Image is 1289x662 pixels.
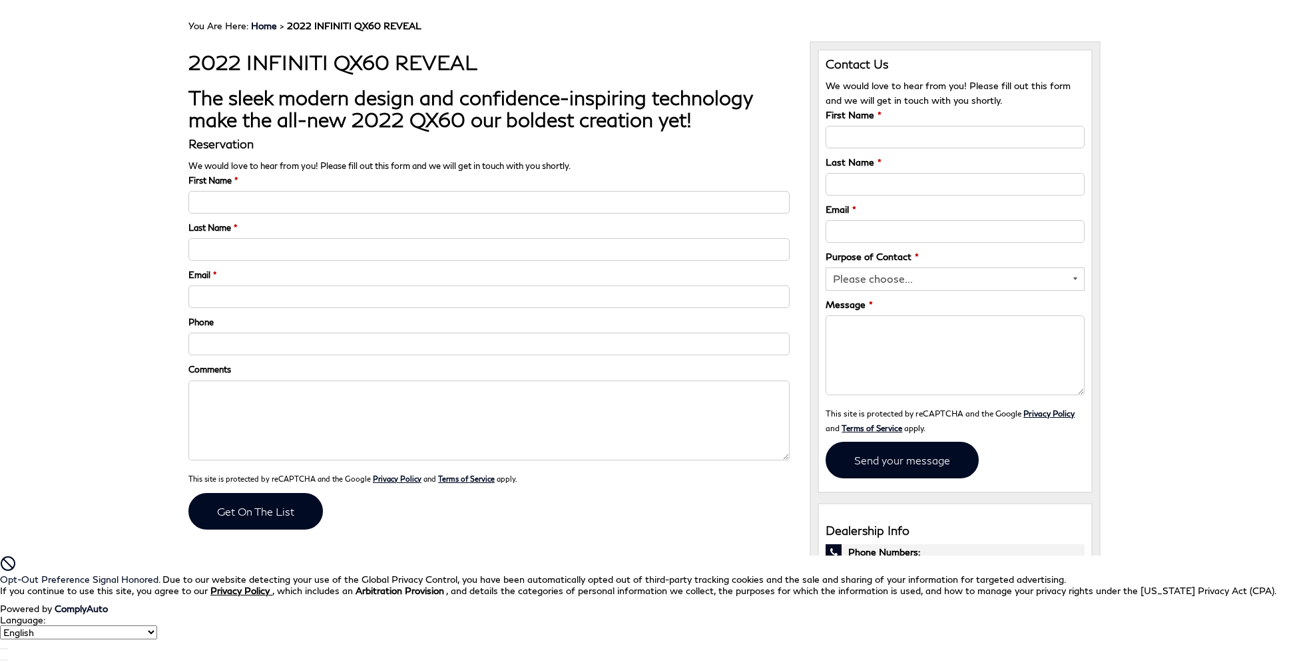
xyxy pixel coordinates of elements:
strong: 2022 INFINITI QX60 REVEAL [287,20,421,31]
label: Phone [188,315,214,329]
strong: The sleek modern design and confidence-inspiring technology make the all-new 2022 QX60 our boldes... [188,85,753,131]
h3: Dealership Info [826,524,1085,538]
a: Terms of Service [438,474,495,483]
strong: Arbitration Provision [356,585,444,596]
label: Email [826,202,856,217]
a: Privacy Policy [373,474,421,483]
label: First Name [188,173,238,188]
label: First Name [826,108,882,122]
label: Email [188,267,216,282]
u: Privacy Policy [210,585,270,596]
label: Message [826,297,873,312]
span: We would love to hear from you! Please fill out this form and we will get in touch with you shortly. [826,80,1071,106]
a: Privacy Policy [1023,409,1075,418]
span: We would love to hear from you! Please fill out this form and we will get in touch with you shortly. [188,160,571,171]
small: This site is protected by reCAPTCHA and the Google and apply. [188,474,517,483]
label: Last Name [188,220,237,235]
span: You Are Here: [188,20,421,31]
a: Terms of Service [842,423,902,432]
label: Comments [188,362,231,377]
h3: Reservation [188,137,790,152]
label: Last Name [826,155,882,170]
span: Phone Numbers: [826,544,1085,560]
div: Breadcrumbs [188,20,1101,31]
h3: Contact Us [826,57,1085,72]
h1: 2022 INFINITI QX60 REVEAL [188,51,790,73]
label: Purpose of Contact [826,249,919,264]
a: Privacy Policy [210,585,272,596]
small: This site is protected by reCAPTCHA and the Google and apply. [826,409,1075,432]
a: ComplyAuto [55,603,108,614]
a: Home [251,20,277,31]
span: > [251,20,421,31]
